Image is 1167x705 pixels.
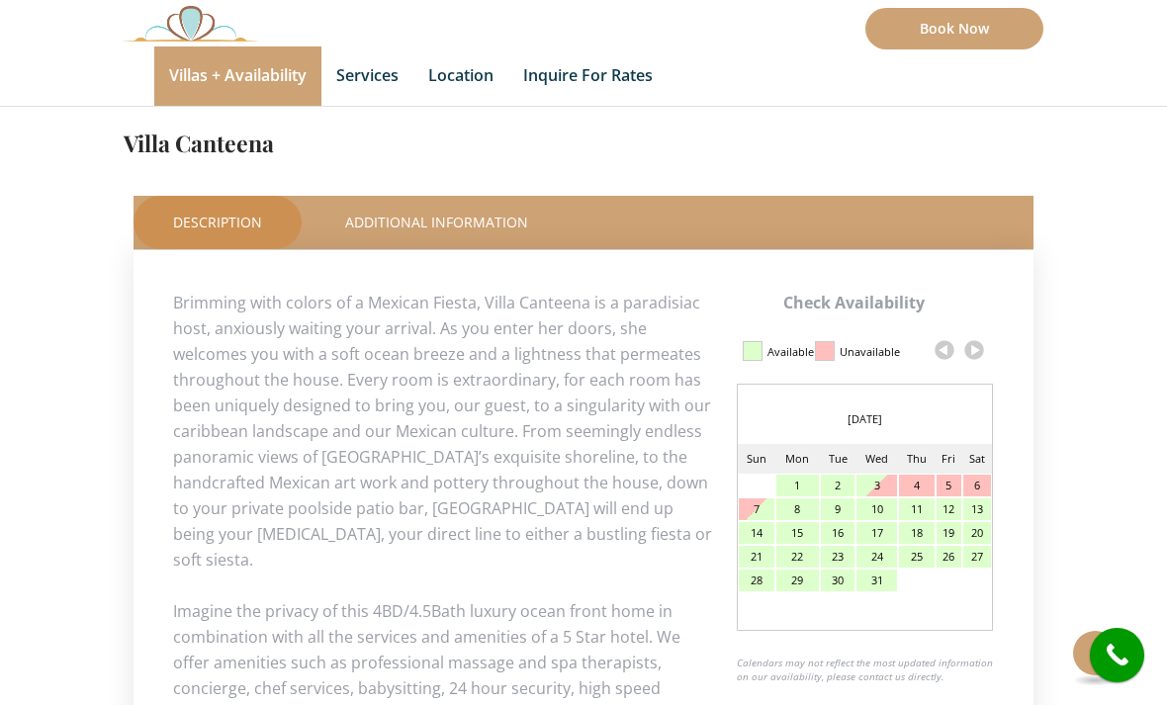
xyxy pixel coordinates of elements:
[1090,628,1144,682] a: call
[173,290,994,573] p: Brimming with colors of a Mexican Fiesta, Villa Canteena is a paradisiac host, anxiously waiting ...
[738,404,992,434] div: [DATE]
[899,475,935,496] div: 4
[776,570,819,591] div: 29
[856,570,897,591] div: 31
[776,475,819,496] div: 1
[899,498,935,520] div: 11
[739,570,774,591] div: 28
[821,570,854,591] div: 30
[154,46,321,106] a: Villas + Availability
[776,546,819,568] div: 22
[124,5,258,42] img: Awesome Logo
[937,475,960,496] div: 5
[821,522,854,544] div: 16
[898,444,936,474] td: Thu
[739,522,774,544] div: 14
[134,196,302,249] a: Description
[775,444,820,474] td: Mon
[856,498,897,520] div: 10
[738,444,775,474] td: Sun
[962,444,992,474] td: Sat
[899,522,935,544] div: 18
[937,498,960,520] div: 12
[1095,633,1139,677] i: call
[821,475,854,496] div: 2
[865,8,1043,49] a: Book Now
[963,475,991,496] div: 6
[856,475,897,496] div: 3
[937,546,960,568] div: 26
[899,546,935,568] div: 25
[937,522,960,544] div: 19
[776,522,819,544] div: 15
[855,444,898,474] td: Wed
[821,546,854,568] div: 23
[776,498,819,520] div: 8
[508,46,668,106] a: Inquire for Rates
[739,546,774,568] div: 21
[321,46,413,106] a: Services
[963,522,991,544] div: 20
[936,444,961,474] td: Fri
[767,335,814,369] div: Available
[963,546,991,568] div: 27
[306,196,568,249] a: Additional Information
[124,128,274,158] a: Villa Canteena
[840,335,900,369] div: Unavailable
[821,498,854,520] div: 9
[856,546,897,568] div: 24
[856,522,897,544] div: 17
[739,498,774,520] div: 7
[413,46,508,106] a: Location
[820,444,855,474] td: Tue
[963,498,991,520] div: 13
